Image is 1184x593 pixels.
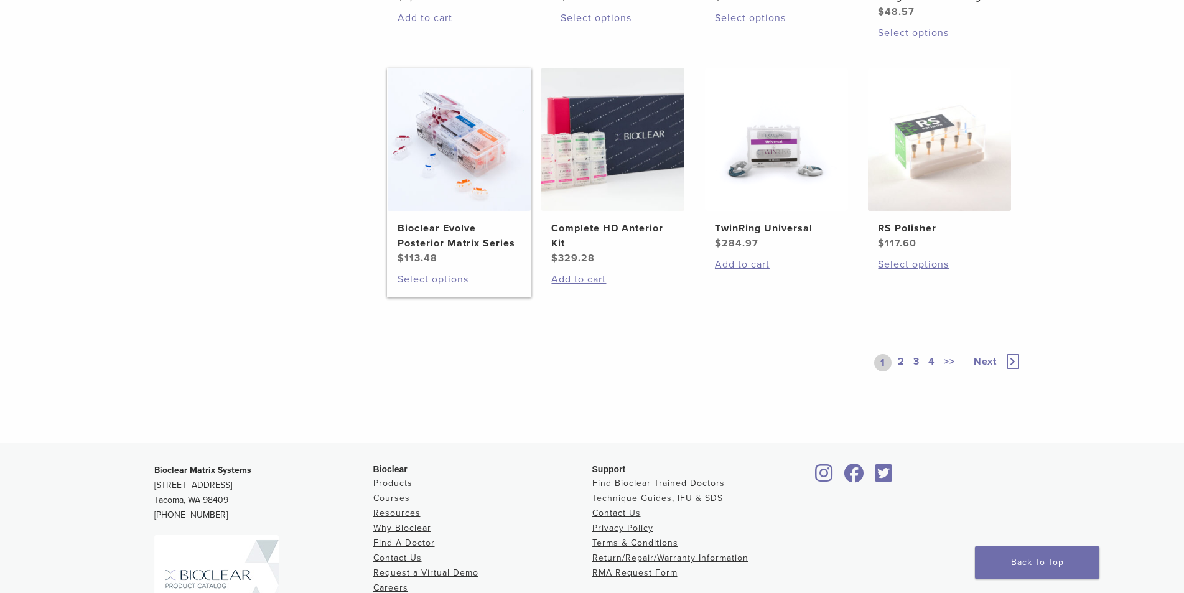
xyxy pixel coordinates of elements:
[878,6,885,18] span: $
[398,252,437,264] bdi: 113.48
[373,493,410,503] a: Courses
[878,26,1001,40] a: Select options for “Diamond Wedge and Long Diamond Wedge”
[387,68,532,266] a: Bioclear Evolve Posterior Matrix SeriesBioclear Evolve Posterior Matrix Series $113.48
[715,221,838,236] h2: TwinRing Universal
[715,11,838,26] a: Select options for “Diamond Wedge Kits”
[551,221,674,251] h2: Complete HD Anterior Kit
[868,68,1011,211] img: RS Polisher
[592,493,723,503] a: Technique Guides, IFU & SDS
[541,68,686,266] a: Complete HD Anterior KitComplete HD Anterior Kit $329.28
[592,553,748,563] a: Return/Repair/Warranty Information
[551,252,595,264] bdi: 329.28
[592,478,725,488] a: Find Bioclear Trained Doctors
[715,237,758,250] bdi: 284.97
[911,354,922,371] a: 3
[592,538,678,548] a: Terms & Conditions
[398,221,521,251] h2: Bioclear Evolve Posterior Matrix Series
[811,471,837,483] a: Bioclear
[541,68,684,211] img: Complete HD Anterior Kit
[705,68,848,211] img: TwinRing Universal
[373,523,431,533] a: Why Bioclear
[840,471,869,483] a: Bioclear
[373,478,413,488] a: Products
[373,538,435,548] a: Find A Doctor
[551,272,674,287] a: Add to cart: “Complete HD Anterior Kit”
[154,465,251,475] strong: Bioclear Matrix Systems
[398,11,521,26] a: Add to cart: “Blaster Kit”
[373,582,408,593] a: Careers
[867,68,1012,251] a: RS PolisherRS Polisher $117.60
[974,355,997,368] span: Next
[715,237,722,250] span: $
[878,6,915,18] bdi: 48.57
[373,567,478,578] a: Request a Virtual Demo
[926,354,938,371] a: 4
[592,523,653,533] a: Privacy Policy
[941,354,958,371] a: >>
[878,237,916,250] bdi: 117.60
[975,546,1099,579] a: Back To Top
[398,252,404,264] span: $
[871,471,897,483] a: Bioclear
[551,252,558,264] span: $
[373,464,408,474] span: Bioclear
[388,68,531,211] img: Bioclear Evolve Posterior Matrix Series
[561,11,684,26] a: Select options for “BT Matrix Series”
[878,257,1001,272] a: Select options for “RS Polisher”
[704,68,849,251] a: TwinRing UniversalTwinRing Universal $284.97
[592,567,678,578] a: RMA Request Form
[592,508,641,518] a: Contact Us
[398,272,521,287] a: Select options for “Bioclear Evolve Posterior Matrix Series”
[373,553,422,563] a: Contact Us
[592,464,626,474] span: Support
[878,237,885,250] span: $
[874,354,892,371] a: 1
[715,257,838,272] a: Add to cart: “TwinRing Universal”
[895,354,907,371] a: 2
[154,463,373,523] p: [STREET_ADDRESS] Tacoma, WA 98409 [PHONE_NUMBER]
[878,221,1001,236] h2: RS Polisher
[373,508,421,518] a: Resources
